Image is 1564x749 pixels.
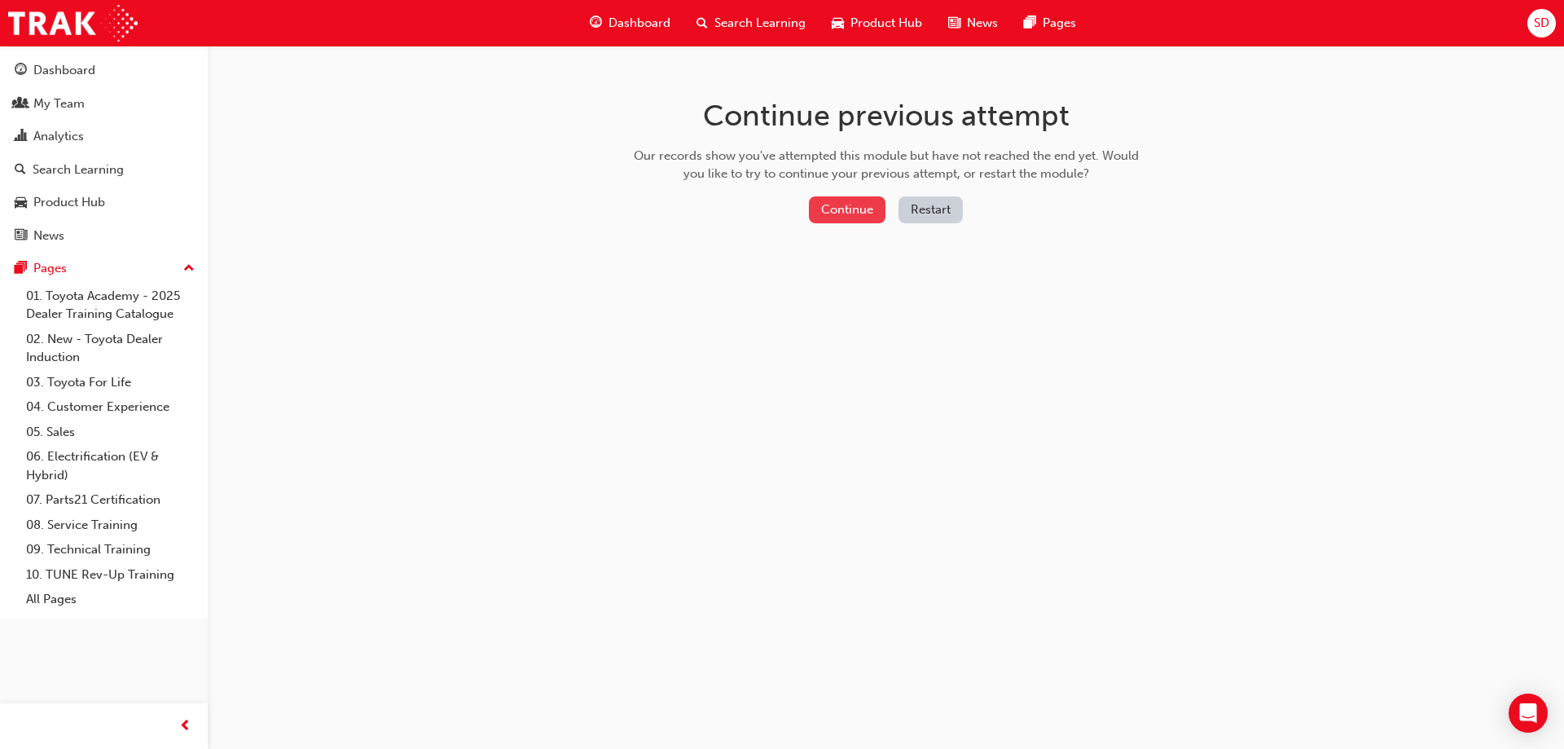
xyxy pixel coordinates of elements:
[809,196,885,223] button: Continue
[20,327,201,370] a: 02. New - Toyota Dealer Induction
[15,262,27,276] span: pages-icon
[696,13,708,33] span: search-icon
[1043,14,1076,33] span: Pages
[20,513,201,538] a: 08. Service Training
[7,221,201,251] a: News
[1527,9,1556,37] button: SD
[33,227,64,245] div: News
[20,370,201,395] a: 03. Toyota For Life
[7,52,201,253] button: DashboardMy TeamAnalyticsSearch LearningProduct HubNews
[683,7,819,40] a: search-iconSearch Learning
[608,14,670,33] span: Dashboard
[33,95,85,113] div: My Team
[628,98,1144,134] h1: Continue previous attempt
[183,258,195,280] span: up-icon
[15,130,27,144] span: chart-icon
[1534,14,1549,33] span: SD
[1509,694,1548,733] div: Open Intercom Messenger
[7,253,201,284] button: Pages
[1011,7,1089,40] a: pages-iconPages
[33,127,84,146] div: Analytics
[20,284,201,327] a: 01. Toyota Academy - 2025 Dealer Training Catalogue
[819,7,935,40] a: car-iconProduct Hub
[967,14,998,33] span: News
[15,229,27,244] span: news-icon
[15,64,27,78] span: guage-icon
[935,7,1011,40] a: news-iconNews
[33,61,95,80] div: Dashboard
[7,89,201,119] a: My Team
[850,14,922,33] span: Product Hub
[20,420,201,445] a: 05. Sales
[15,97,27,112] span: people-icon
[20,394,201,420] a: 04. Customer Experience
[714,14,806,33] span: Search Learning
[20,587,201,612] a: All Pages
[948,13,960,33] span: news-icon
[179,716,191,737] span: prev-icon
[33,161,124,179] div: Search Learning
[20,487,201,513] a: 07. Parts21 Certification
[590,13,602,33] span: guage-icon
[15,196,27,210] span: car-icon
[7,155,201,185] a: Search Learning
[20,444,201,487] a: 06. Electrification (EV & Hybrid)
[20,537,201,562] a: 09. Technical Training
[20,562,201,588] a: 10. TUNE Rev-Up Training
[628,147,1144,183] div: Our records show you've attempted this module but have not reached the end yet. Would you like to...
[7,187,201,218] a: Product Hub
[1024,13,1036,33] span: pages-icon
[7,121,201,152] a: Analytics
[898,196,963,223] button: Restart
[7,55,201,86] a: Dashboard
[832,13,844,33] span: car-icon
[33,259,67,278] div: Pages
[15,163,26,178] span: search-icon
[577,7,683,40] a: guage-iconDashboard
[33,193,105,212] div: Product Hub
[8,5,138,42] img: Trak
